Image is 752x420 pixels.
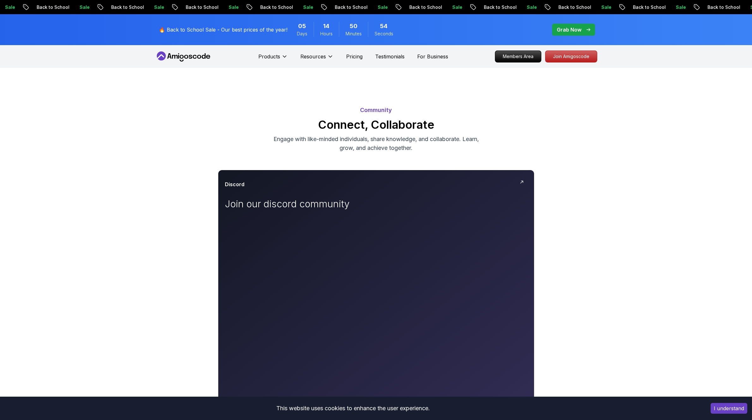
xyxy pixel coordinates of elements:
[646,4,689,10] p: Back to School
[557,26,581,33] p: Grab Now
[167,4,187,10] p: Sale
[316,4,336,10] p: Sale
[225,198,367,210] p: Join our discord community
[417,53,448,60] a: For Business
[540,4,560,10] p: Sale
[375,31,393,37] span: Seconds
[155,106,597,115] p: Community
[711,403,747,414] button: Accept cookies
[350,22,358,31] span: 50 Minutes
[5,401,701,415] div: This website uses cookies to enhance the user experience.
[346,53,363,60] a: Pricing
[465,4,485,10] p: Sale
[571,4,614,10] p: Back to School
[320,31,333,37] span: Hours
[93,4,113,10] p: Sale
[422,4,465,10] p: Back to School
[545,51,597,62] p: Join Amigoscode
[300,53,334,65] button: Resources
[50,4,93,10] p: Back to School
[689,4,709,10] p: Sale
[225,180,244,188] h3: Discord
[346,31,362,37] span: Minutes
[270,135,482,152] p: Engage with like-minded individuals, share knowledge, and collaborate. Learn, grow, and achieve t...
[298,22,306,31] span: 5 Days
[497,4,540,10] p: Back to School
[124,4,167,10] p: Back to School
[323,22,329,31] span: 14 Hours
[18,4,38,10] p: Sale
[155,118,597,131] h2: Connect, Collaborate
[495,51,541,62] p: Members Area
[545,50,597,62] a: Join Amigoscode
[242,4,262,10] p: Sale
[300,53,326,60] p: Resources
[495,50,541,62] a: Members Area
[614,4,635,10] p: Sale
[258,53,280,60] p: Products
[380,22,388,31] span: 54 Seconds
[159,26,287,33] p: 🔥 Back to School Sale - Our best prices of the year!
[297,31,307,37] span: Days
[348,4,391,10] p: Back to School
[199,4,242,10] p: Back to School
[258,53,288,65] button: Products
[375,53,405,60] a: Testimonials
[273,4,316,10] p: Back to School
[391,4,411,10] p: Sale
